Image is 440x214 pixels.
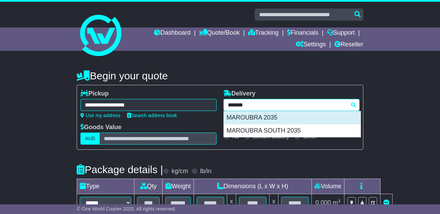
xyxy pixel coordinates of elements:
label: lb/in [200,168,211,175]
div: MAROUBRA SOUTH 2035 [224,124,361,137]
span: 0.000 [316,199,331,206]
a: Use my address [80,113,120,118]
td: x [269,194,278,212]
h4: Package details | [77,164,163,175]
td: x [227,194,236,212]
a: Search address book [127,113,177,118]
td: Volume [312,179,344,194]
a: Dashboard [154,27,191,39]
div: MAROUBRA 2035 [224,111,361,124]
span: m [333,199,341,206]
label: Pickup [80,90,109,98]
label: Delivery [223,90,255,98]
td: Type [77,179,134,194]
a: Remove this item [383,199,389,206]
typeahead: Please provide city [223,99,360,111]
a: Reseller [334,39,363,51]
a: Tracking [248,27,278,39]
a: Financials [287,27,318,39]
h4: Begin your quote [77,70,363,81]
a: Support [327,27,355,39]
td: Weight [163,179,194,194]
label: Goods Value [80,124,121,131]
sup: 3 [338,199,341,204]
a: Quote/Book [199,27,240,39]
span: © One World Courier 2025. All rights reserved. [77,206,176,212]
label: kg/cm [172,168,188,175]
td: Qty [134,179,163,194]
a: Settings [296,39,326,51]
td: Dimensions (L x W x H) [194,179,312,194]
label: AUD [80,133,100,145]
